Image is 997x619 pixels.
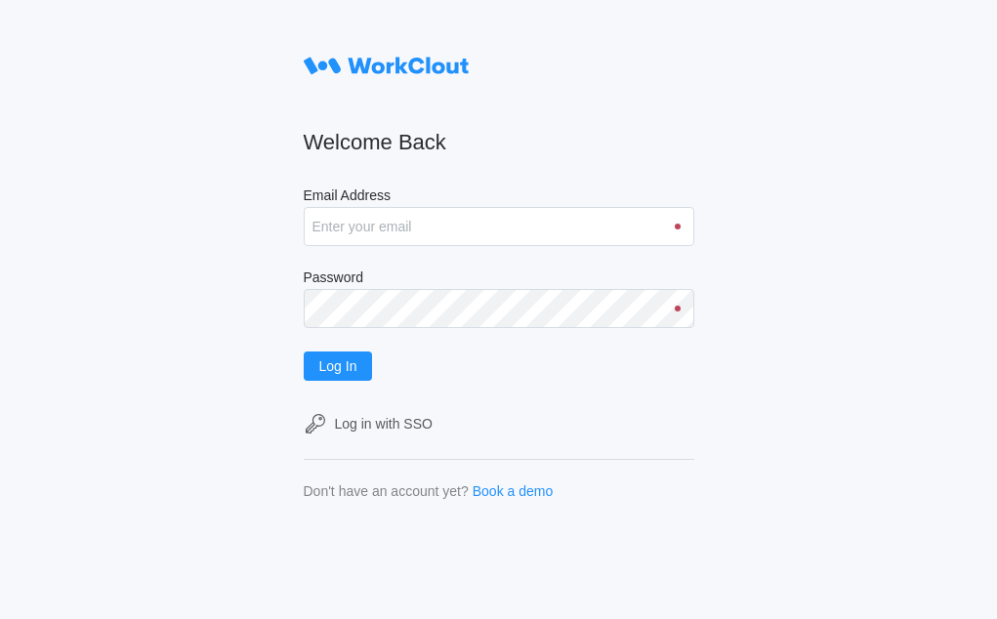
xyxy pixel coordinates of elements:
[304,483,469,499] div: Don't have an account yet?
[304,412,694,435] a: Log in with SSO
[304,351,373,381] button: Log In
[335,416,433,432] div: Log in with SSO
[473,483,554,499] a: Book a demo
[304,187,694,207] label: Email Address
[304,269,694,289] label: Password
[304,207,694,246] input: Enter your email
[304,129,694,156] h2: Welcome Back
[319,359,357,373] span: Log In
